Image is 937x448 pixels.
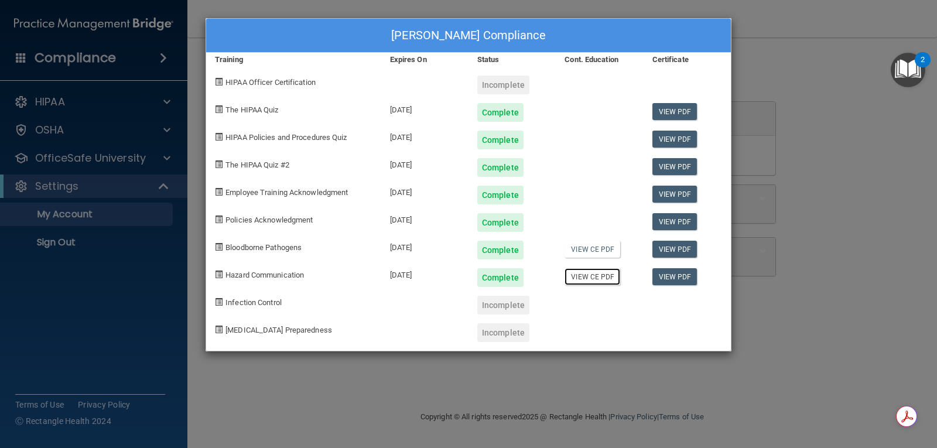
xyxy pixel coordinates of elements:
[565,268,620,285] a: View CE PDF
[477,213,524,232] div: Complete
[565,241,620,258] a: View CE PDF
[381,94,468,122] div: [DATE]
[206,53,381,67] div: Training
[891,53,925,87] button: Open Resource Center, 2 new notifications
[381,232,468,259] div: [DATE]
[652,158,697,175] a: View PDF
[921,60,925,75] div: 2
[477,103,524,122] div: Complete
[477,268,524,287] div: Complete
[225,160,289,169] span: The HIPAA Quiz #2
[652,213,697,230] a: View PDF
[477,186,524,204] div: Complete
[381,122,468,149] div: [DATE]
[225,216,313,224] span: Policies Acknowledgment
[652,103,697,120] a: View PDF
[734,365,923,412] iframe: Drift Widget Chat Controller
[477,131,524,149] div: Complete
[381,53,468,67] div: Expires On
[477,296,529,314] div: Incomplete
[477,158,524,177] div: Complete
[477,241,524,259] div: Complete
[556,53,643,67] div: Cont. Education
[225,188,348,197] span: Employee Training Acknowledgment
[652,241,697,258] a: View PDF
[652,186,697,203] a: View PDF
[225,298,282,307] span: Infection Control
[381,204,468,232] div: [DATE]
[225,105,278,114] span: The HIPAA Quiz
[644,53,731,67] div: Certificate
[225,243,302,252] span: Bloodborne Pathogens
[225,271,304,279] span: Hazard Communication
[225,78,316,87] span: HIPAA Officer Certification
[381,177,468,204] div: [DATE]
[468,53,556,67] div: Status
[381,259,468,287] div: [DATE]
[652,131,697,148] a: View PDF
[225,326,332,334] span: [MEDICAL_DATA] Preparedness
[477,323,529,342] div: Incomplete
[206,19,731,53] div: [PERSON_NAME] Compliance
[225,133,347,142] span: HIPAA Policies and Procedures Quiz
[381,149,468,177] div: [DATE]
[477,76,529,94] div: Incomplete
[652,268,697,285] a: View PDF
